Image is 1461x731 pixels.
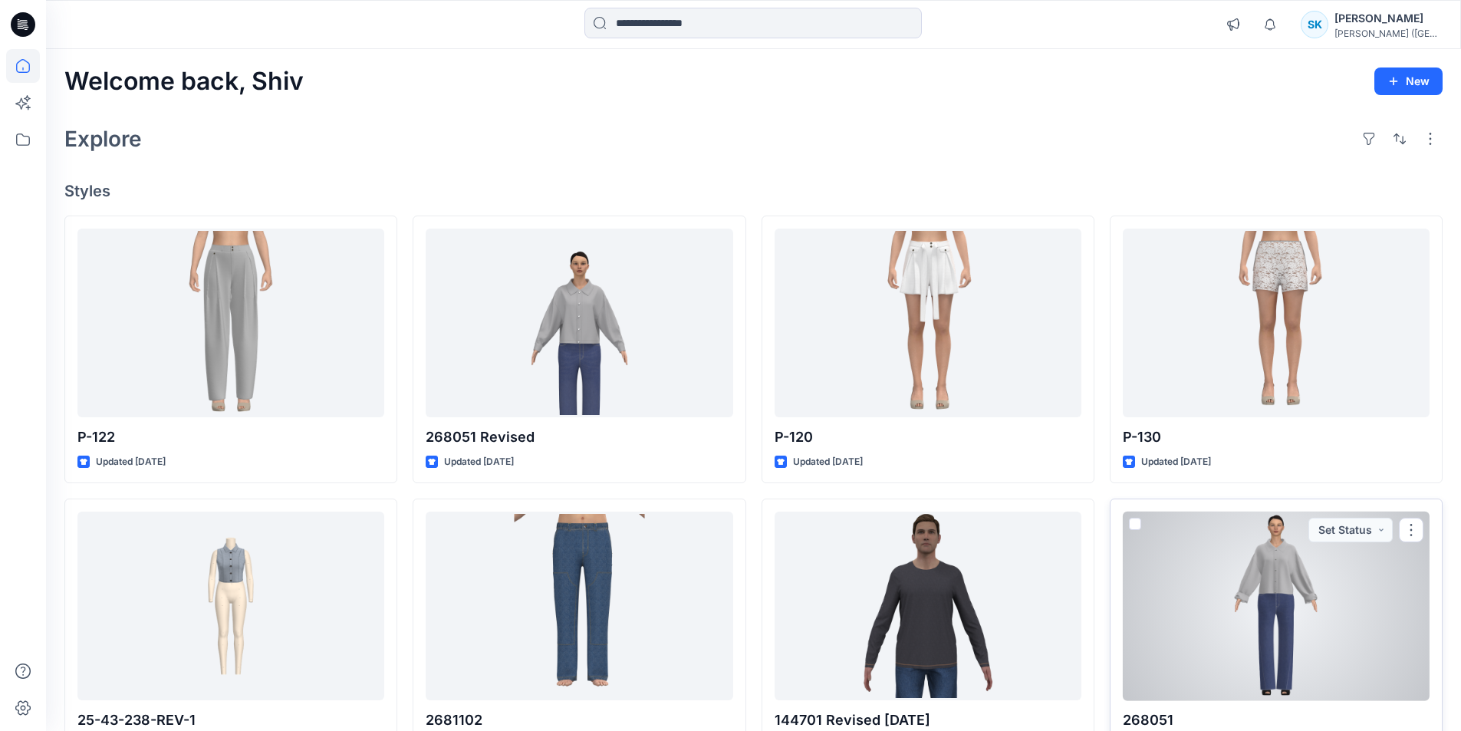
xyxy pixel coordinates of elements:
a: P-120 [775,229,1081,418]
p: Updated [DATE] [96,454,166,470]
a: 2681102 [426,512,732,701]
p: Updated [DATE] [793,454,863,470]
div: [PERSON_NAME] ([GEOGRAPHIC_DATA]) Exp... [1334,28,1442,39]
p: P-122 [77,426,384,448]
a: P-122 [77,229,384,418]
p: 268051 [1123,710,1430,731]
p: 268051 Revised [426,426,732,448]
div: [PERSON_NAME] [1334,9,1442,28]
a: 268051 Revised [426,229,732,418]
p: 25-43-238-REV-1 [77,710,384,731]
a: P-130 [1123,229,1430,418]
p: Updated [DATE] [1141,454,1211,470]
h2: Explore [64,127,142,151]
p: P-130 [1123,426,1430,448]
p: 2681102 [426,710,732,731]
p: P-120 [775,426,1081,448]
a: 144701 Revised 21-08-2025 [775,512,1081,701]
p: Updated [DATE] [444,454,514,470]
button: New [1374,68,1443,95]
a: 25-43-238-REV-1 [77,512,384,701]
h4: Styles [64,182,1443,200]
div: SK [1301,11,1328,38]
p: 144701 Revised [DATE] [775,710,1081,731]
h2: Welcome back, Shiv [64,68,304,96]
a: 268051 [1123,512,1430,701]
